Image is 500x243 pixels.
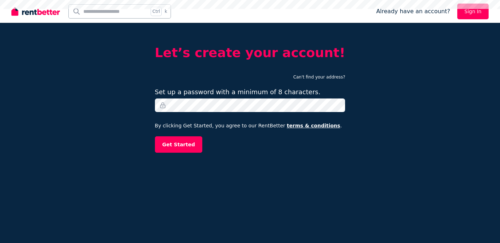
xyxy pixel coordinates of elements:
[457,4,489,19] a: Sign In
[151,7,162,16] span: Ctrl
[11,6,60,17] img: RentBetter
[293,74,345,80] button: Can't find your address?
[155,122,345,129] p: By clicking Get Started, you agree to our RentBetter .
[155,87,321,97] label: Set up a password with a minimum of 8 characters.
[155,46,345,60] h2: Let’s create your account!
[376,7,450,16] span: Already have an account?
[287,123,340,128] a: terms & conditions
[155,136,203,153] button: Get Started
[165,9,167,14] span: k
